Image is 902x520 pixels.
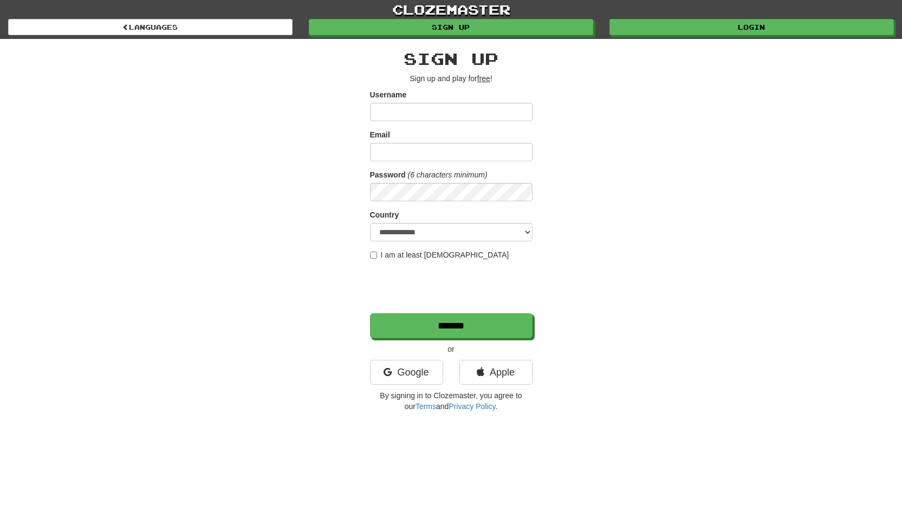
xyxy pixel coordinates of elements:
label: Username [370,89,407,100]
u: free [477,74,490,83]
em: (6 characters minimum) [408,170,488,179]
a: Languages [8,19,293,35]
a: Privacy Policy [449,402,495,411]
a: Sign up [309,19,593,35]
label: Password [370,169,406,180]
a: Apple [459,360,533,385]
label: Country [370,209,399,220]
a: Login [609,19,894,35]
p: or [370,344,533,354]
p: By signing in to Clozemaster, you agree to our and . [370,390,533,412]
iframe: reCAPTCHA [370,266,535,308]
a: Google [370,360,443,385]
label: I am at least [DEMOGRAPHIC_DATA] [370,249,509,260]
p: Sign up and play for ! [370,73,533,84]
input: I am at least [DEMOGRAPHIC_DATA] [370,252,377,259]
h2: Sign up [370,50,533,68]
label: Email [370,129,390,140]
a: Terms [416,402,436,411]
